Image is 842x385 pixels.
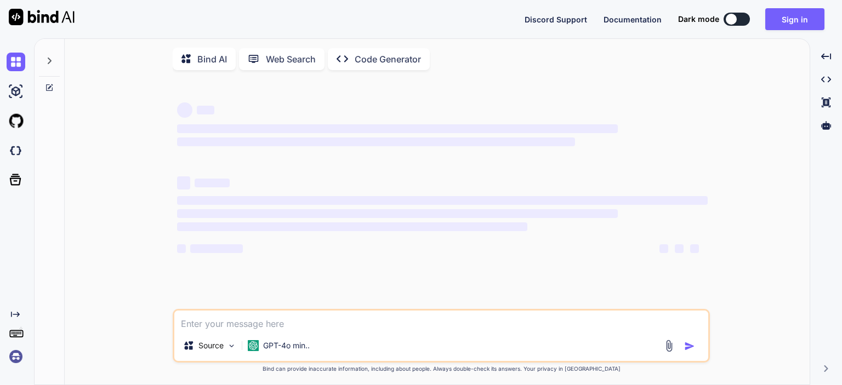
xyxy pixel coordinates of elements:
span: ‌ [177,137,575,146]
span: ‌ [177,209,617,218]
span: ‌ [177,244,186,253]
span: Dark mode [678,14,719,25]
button: Sign in [765,8,824,30]
span: ‌ [177,196,708,205]
p: GPT-4o min.. [263,340,310,351]
span: ‌ [177,222,527,231]
span: ‌ [177,176,190,189]
button: Discord Support [525,14,587,25]
p: Bind can provide inaccurate information, including about people. Always double-check its answers.... [173,365,710,373]
img: ai-studio [7,82,25,101]
p: Source [198,340,224,351]
span: ‌ [197,106,214,114]
p: Web Search [266,53,316,66]
span: ‌ [690,244,699,253]
span: ‌ [177,124,617,133]
img: githubLight [7,112,25,130]
p: Bind AI [197,53,227,66]
span: Documentation [604,15,662,24]
img: GPT-4o mini [248,340,259,351]
p: Code Generator [355,53,421,66]
span: ‌ [195,179,230,187]
img: icon [684,341,695,352]
img: chat [7,53,25,71]
button: Documentation [604,14,662,25]
span: ‌ [190,244,243,253]
img: signin [7,347,25,366]
span: Discord Support [525,15,587,24]
img: Bind AI [9,9,75,25]
span: ‌ [659,244,668,253]
span: ‌ [675,244,684,253]
img: darkCloudIdeIcon [7,141,25,160]
img: Pick Models [227,341,236,350]
img: attachment [663,340,675,352]
span: ‌ [177,102,192,118]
